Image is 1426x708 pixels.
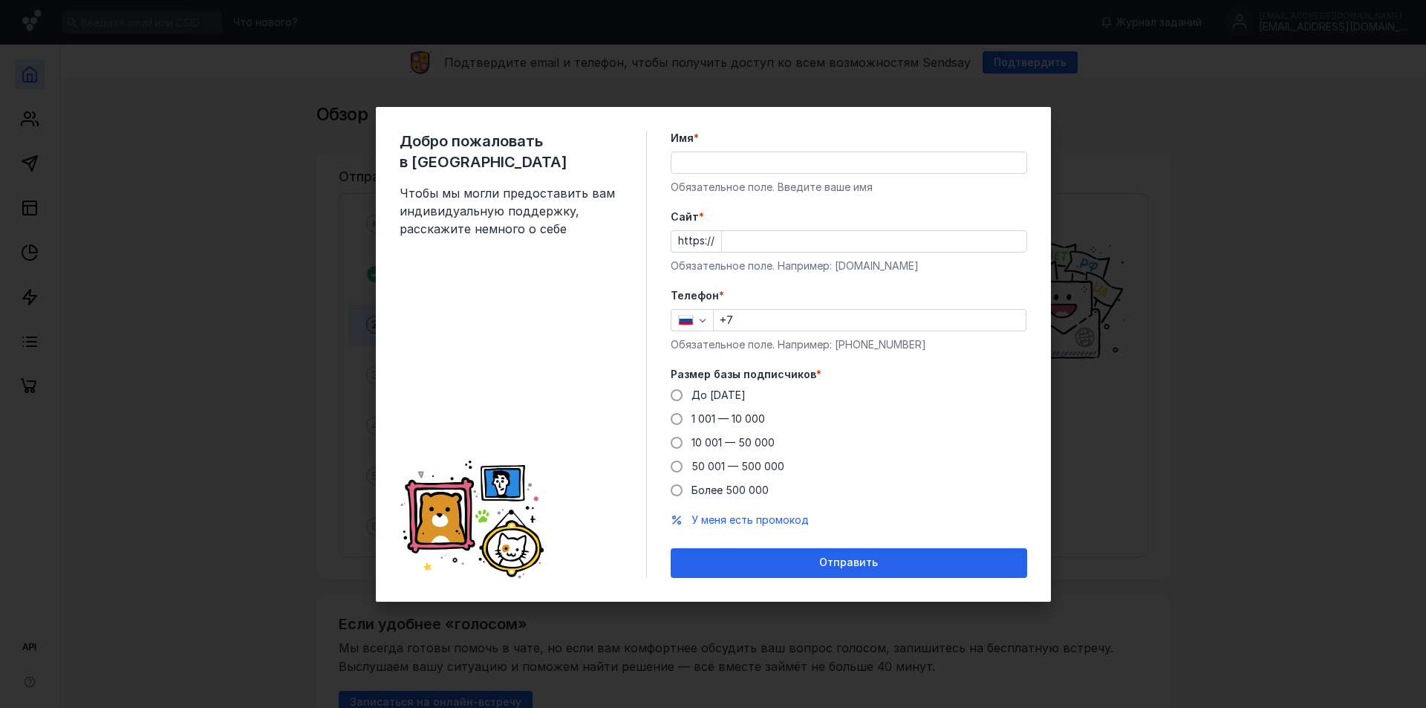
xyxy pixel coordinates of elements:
[691,513,809,527] button: У меня есть промокод
[671,131,694,146] span: Имя
[400,131,622,172] span: Добро пожаловать в [GEOGRAPHIC_DATA]
[671,210,699,224] span: Cайт
[671,548,1027,578] button: Отправить
[400,184,622,238] span: Чтобы мы могли предоставить вам индивидуальную поддержку, расскажите немного о себе
[691,412,765,425] span: 1 001 — 10 000
[671,288,719,303] span: Телефон
[691,513,809,526] span: У меня есть промокод
[819,556,878,569] span: Отправить
[691,460,784,472] span: 50 001 — 500 000
[671,337,1027,352] div: Обязательное поле. Например: [PHONE_NUMBER]
[671,180,1027,195] div: Обязательное поле. Введите ваше имя
[691,389,746,401] span: До [DATE]
[691,484,769,496] span: Более 500 000
[671,367,816,382] span: Размер базы подписчиков
[671,259,1027,273] div: Обязательное поле. Например: [DOMAIN_NAME]
[691,436,775,449] span: 10 001 — 50 000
